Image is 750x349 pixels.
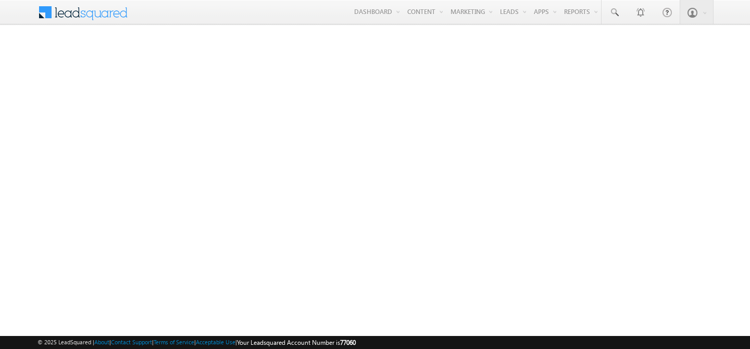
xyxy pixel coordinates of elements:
span: Your Leadsquared Account Number is [237,339,356,346]
a: About [94,339,109,345]
span: © 2025 LeadSquared | | | | | [37,338,356,347]
span: 77060 [340,339,356,346]
a: Contact Support [111,339,152,345]
a: Terms of Service [154,339,194,345]
a: Acceptable Use [196,339,235,345]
